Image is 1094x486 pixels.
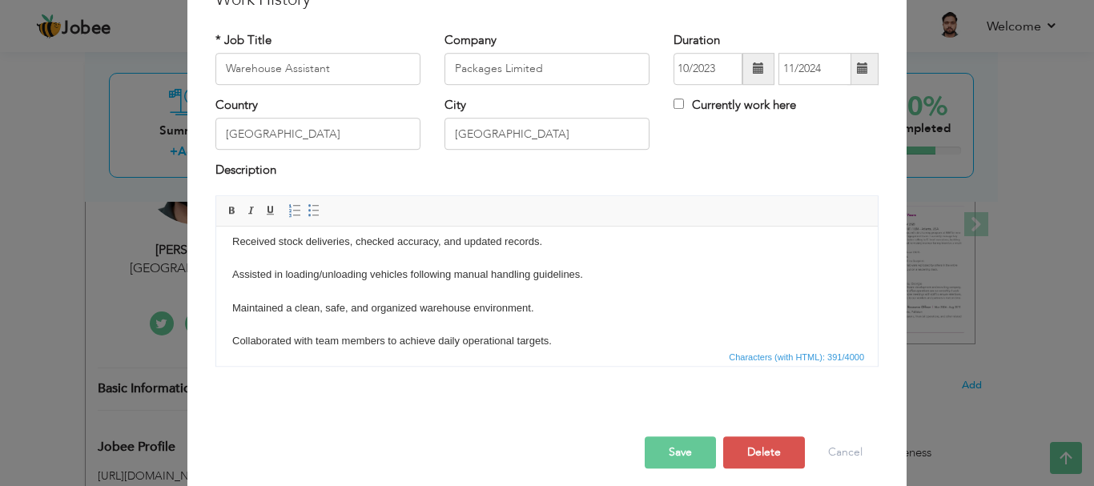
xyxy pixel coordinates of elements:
a: Underline [262,202,280,219]
a: Insert/Remove Numbered List [286,202,304,219]
button: Cancel [812,436,879,468]
label: * Job Title [215,32,271,49]
a: Bold [223,202,241,219]
span: Characters (with HTML): 391/4000 [726,350,867,364]
label: Company [444,32,497,49]
label: Description [215,163,276,179]
label: City [444,97,466,114]
a: Italic [243,202,260,219]
input: Present [778,53,851,85]
label: Country [215,97,258,114]
input: Currently work here [674,98,684,109]
input: From [674,53,742,85]
a: Insert/Remove Bulleted List [305,202,323,219]
div: Statistics [726,350,869,364]
label: Currently work here [674,97,796,114]
label: Duration [674,32,720,49]
button: Save [645,436,716,468]
button: Delete [723,436,805,468]
iframe: Rich Text Editor, workEditor [216,227,878,347]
